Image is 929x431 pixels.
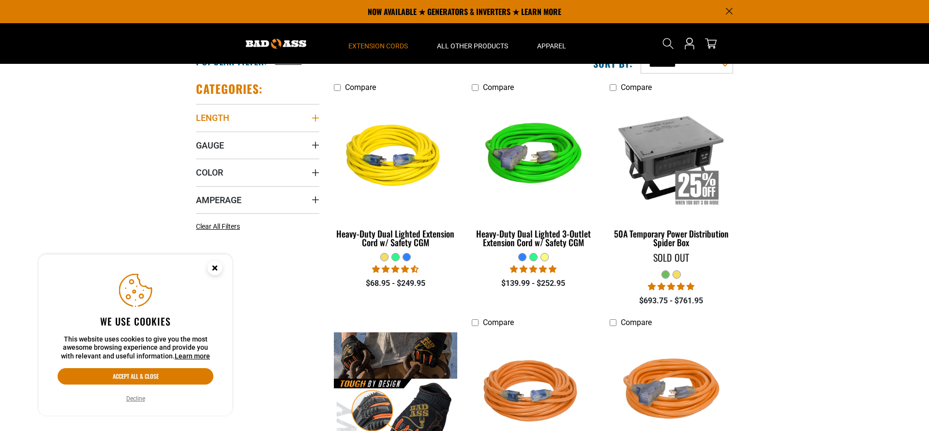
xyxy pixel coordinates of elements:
label: Sort by: [593,57,633,70]
span: All Other Products [437,42,508,50]
span: Compare [621,83,652,92]
summary: Extension Cords [334,23,422,64]
aside: Cookie Consent [39,254,232,416]
h2: Categories: [196,81,263,96]
div: Heavy-Duty Dual Lighted Extension Cord w/ Safety CGM [334,229,457,247]
span: Amperage [196,194,241,206]
div: Heavy-Duty Dual Lighted 3-Outlet Extension Cord w/ Safety CGM [472,229,595,247]
span: 4.64 stars [372,265,419,274]
a: Clear All Filters [196,222,244,232]
button: Decline [123,394,148,403]
p: This website uses cookies to give you the most awesome browsing experience and provide you with r... [58,335,213,361]
summary: Search [660,36,676,51]
span: Color [196,167,223,178]
a: Learn more [175,352,210,360]
span: Clear All Filters [196,223,240,230]
summary: Length [196,104,319,131]
span: Compare [345,83,376,92]
summary: Color [196,159,319,186]
span: 5.00 stars [648,282,694,291]
span: Length [196,112,229,123]
img: Bad Ass Extension Cords [246,39,306,49]
summary: Gauge [196,132,319,159]
span: 4.92 stars [510,265,556,274]
span: Apparel [537,42,566,50]
div: 50A Temporary Power Distribution Spider Box [610,229,733,247]
a: yellow Heavy-Duty Dual Lighted Extension Cord w/ Safety CGM [334,97,457,253]
summary: Apparel [523,23,581,64]
button: Accept all & close [58,368,213,385]
span: Extension Cords [348,42,408,50]
summary: Amperage [196,186,319,213]
div: Sold Out [610,253,733,262]
span: Gauge [196,140,224,151]
img: 50A Temporary Power Distribution Spider Box [610,102,732,213]
a: neon green Heavy-Duty Dual Lighted 3-Outlet Extension Cord w/ Safety CGM [472,97,595,253]
img: yellow [335,102,457,213]
summary: All Other Products [422,23,523,64]
h2: Popular Filter: [196,55,267,67]
span: Compare [621,318,652,327]
a: 50A Temporary Power Distribution Spider Box 50A Temporary Power Distribution Spider Box [610,97,733,253]
h2: We use cookies [58,315,213,327]
div: $693.75 - $761.95 [610,295,733,307]
div: $139.99 - $252.95 [472,278,595,289]
div: $68.95 - $249.95 [334,278,457,289]
span: Compare [483,318,514,327]
img: neon green [472,102,594,213]
span: Compare [483,83,514,92]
